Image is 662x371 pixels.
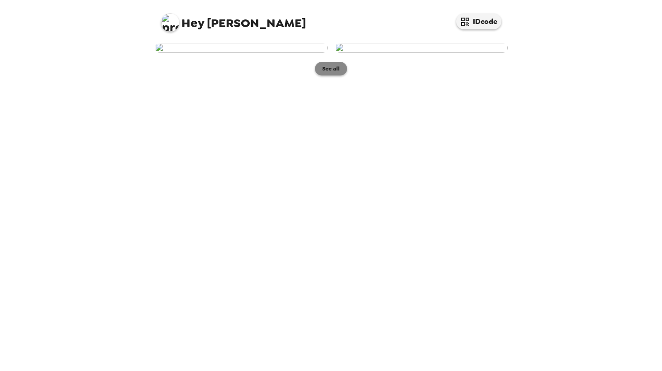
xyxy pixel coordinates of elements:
img: user-276795 [155,43,328,53]
span: Hey [181,15,204,31]
button: See all [315,62,347,75]
span: [PERSON_NAME] [161,9,306,29]
img: profile pic [161,14,179,32]
img: user-276789 [335,43,508,53]
button: IDcode [456,14,501,29]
